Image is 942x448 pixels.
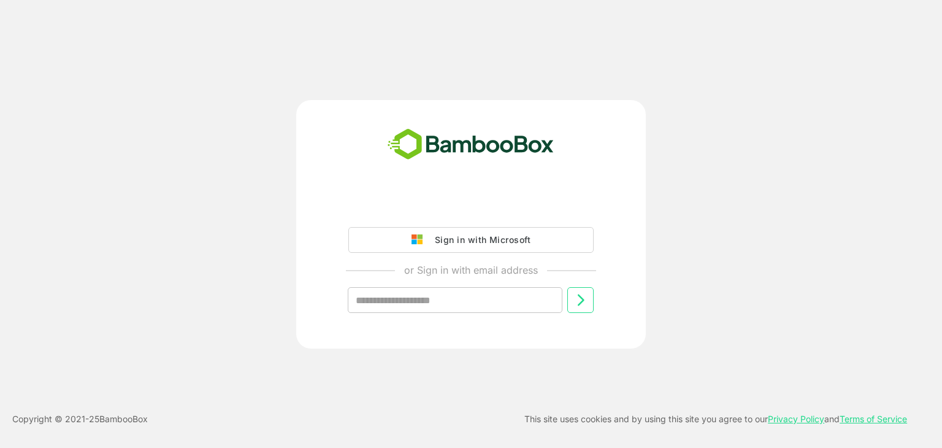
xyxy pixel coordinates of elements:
[840,414,907,424] a: Terms of Service
[768,414,824,424] a: Privacy Policy
[524,412,907,427] p: This site uses cookies and by using this site you agree to our and
[381,125,561,165] img: bamboobox
[342,193,600,220] iframe: Sign in with Google Button
[429,232,530,248] div: Sign in with Microsoft
[404,263,538,277] p: or Sign in with email address
[12,412,148,427] p: Copyright © 2021- 25 BambooBox
[412,234,429,245] img: google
